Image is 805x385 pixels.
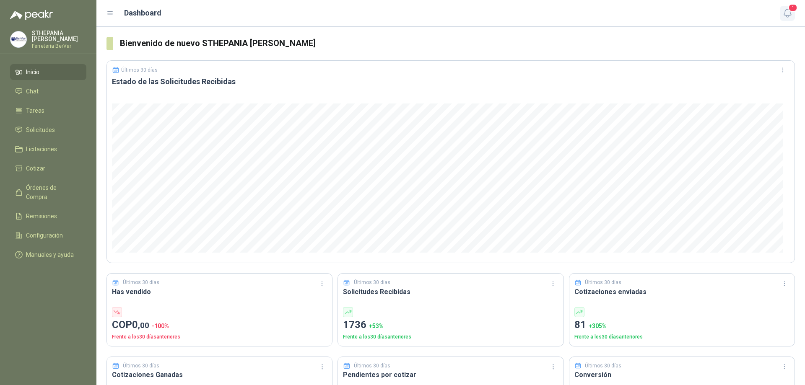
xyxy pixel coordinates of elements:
[26,145,57,154] span: Licitaciones
[123,279,159,287] p: Últimos 30 días
[343,287,558,297] h3: Solicitudes Recibidas
[589,323,607,329] span: + 305 %
[123,362,159,370] p: Últimos 30 días
[112,287,327,297] h3: Has vendido
[124,7,161,19] h1: Dashboard
[343,333,558,341] p: Frente a los 30 días anteriores
[10,64,86,80] a: Inicio
[585,362,621,370] p: Últimos 30 días
[343,369,558,380] h3: Pendientes por cotizar
[10,141,86,157] a: Licitaciones
[369,323,384,329] span: + 53 %
[354,362,390,370] p: Últimos 30 días
[152,323,169,329] span: -100 %
[10,208,86,224] a: Remisiones
[343,317,558,333] p: 1736
[32,30,86,42] p: STHEPANIA [PERSON_NAME]
[26,67,39,77] span: Inicio
[10,180,86,205] a: Órdenes de Compra
[132,319,149,331] span: 0
[10,247,86,263] a: Manuales y ayuda
[574,317,789,333] p: 81
[112,333,327,341] p: Frente a los 30 días anteriores
[574,333,789,341] p: Frente a los 30 días anteriores
[10,160,86,176] a: Cotizar
[112,369,327,380] h3: Cotizaciones Ganadas
[32,44,86,49] p: Ferreteria BerVar
[574,369,789,380] h3: Conversión
[26,250,74,259] span: Manuales y ayuda
[26,106,44,115] span: Tareas
[138,320,149,330] span: ,00
[26,164,45,173] span: Cotizar
[10,10,53,20] img: Logo peakr
[26,183,78,202] span: Órdenes de Compra
[10,103,86,119] a: Tareas
[10,227,86,243] a: Configuración
[10,31,26,47] img: Company Logo
[10,122,86,138] a: Solicitudes
[121,67,158,73] p: Últimos 30 días
[26,125,55,134] span: Solicitudes
[112,77,789,87] h3: Estado de las Solicitudes Recibidas
[26,231,63,240] span: Configuración
[120,37,795,50] h3: Bienvenido de nuevo STHEPANIA [PERSON_NAME]
[26,212,57,221] span: Remisiones
[585,279,621,287] p: Últimos 30 días
[780,6,795,21] button: 1
[354,279,390,287] p: Últimos 30 días
[574,287,789,297] h3: Cotizaciones enviadas
[26,87,39,96] span: Chat
[788,4,797,12] span: 1
[10,83,86,99] a: Chat
[112,317,327,333] p: COP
